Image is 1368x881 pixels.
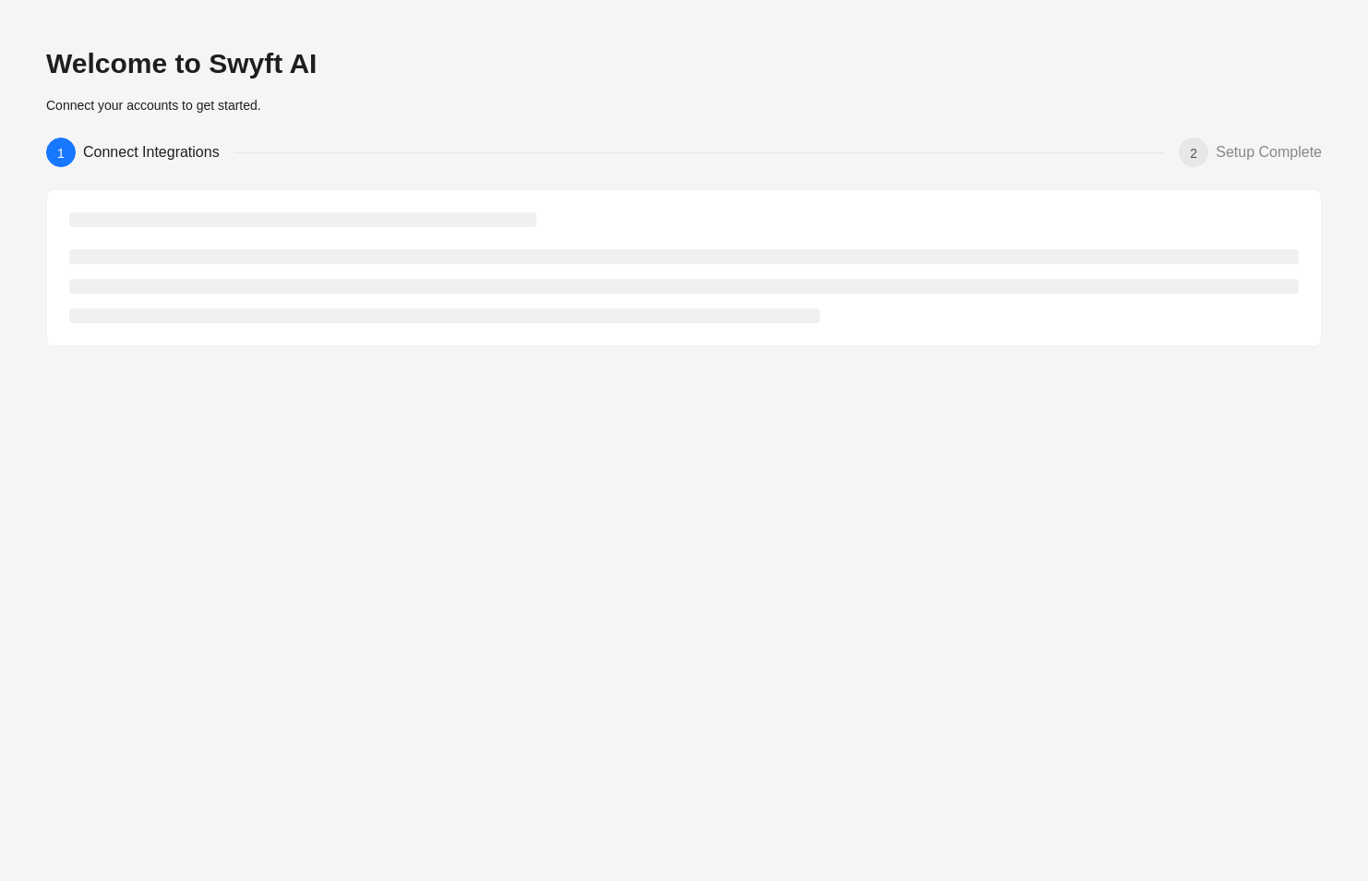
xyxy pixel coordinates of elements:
div: Setup Complete [1216,138,1322,167]
h2: Welcome to Swyft AI [46,46,1322,81]
span: Connect your accounts to get started. [46,98,261,113]
span: 1 [57,146,65,161]
span: 2 [1190,146,1197,161]
div: Connect Integrations [83,138,234,167]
